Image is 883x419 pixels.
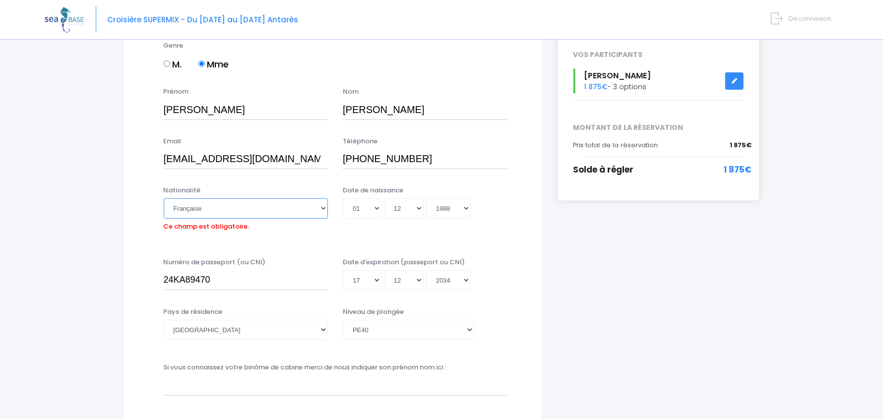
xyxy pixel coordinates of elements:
[164,307,223,317] label: Pays de résidence
[164,257,266,267] label: Numéro de passeport (ou CNI)
[164,362,446,372] label: Si vous connaissez votre binôme de cabine merci de nous indiquer son prénom nom ici :
[584,70,651,81] span: [PERSON_NAME]
[164,58,182,71] label: M.
[343,136,378,146] label: Téléphone
[343,307,404,317] label: Niveau de plongée
[164,136,182,146] label: Email
[164,185,201,195] label: Nationalité
[730,140,752,150] span: 1 875€
[788,14,831,23] span: Déconnexion
[164,87,189,97] label: Prénom
[164,219,250,232] label: Ce champ est obligatoire.
[566,122,752,133] span: MONTANT DE LA RÉSERVATION
[566,50,752,60] div: VOS PARTICIPANTS
[343,257,465,267] label: Date d'expiration (passeport ou CNI)
[198,58,229,71] label: Mme
[724,164,752,177] span: 1 875€
[584,82,608,92] span: 1 875€
[343,87,359,97] label: Nom
[107,14,298,25] span: Croisière SUPERMIX - Du [DATE] au [DATE] Antarès
[164,60,170,67] input: M.
[343,185,403,195] label: Date de naissance
[198,60,205,67] input: Mme
[566,68,752,94] div: - 3 options
[164,41,184,51] label: Genre
[573,140,658,150] span: Prix total de la réservation
[573,28,745,40] h2: Récapitulatif de votre réservation
[573,164,633,176] span: Solde à régler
